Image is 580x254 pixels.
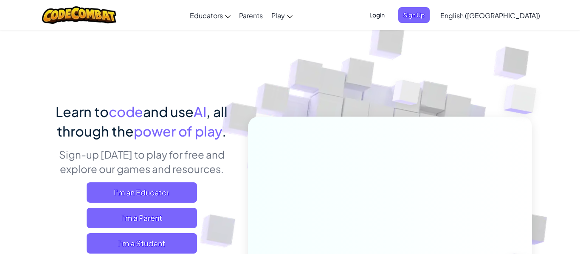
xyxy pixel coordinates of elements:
button: Sign Up [398,7,430,23]
span: English ([GEOGRAPHIC_DATA]) [440,11,540,20]
span: and use [143,103,194,120]
a: Parents [235,4,267,27]
a: Educators [186,4,235,27]
img: Overlap cubes [377,63,438,126]
a: English ([GEOGRAPHIC_DATA]) [436,4,544,27]
img: CodeCombat logo [42,6,116,24]
span: Learn to [56,103,109,120]
span: Play [271,11,285,20]
span: . [222,123,226,140]
img: Overlap cubes [487,64,560,135]
span: Educators [190,11,223,20]
span: code [109,103,143,120]
button: I'm a Student [87,233,197,254]
p: Sign-up [DATE] to play for free and explore our games and resources. [48,147,235,176]
button: Login [364,7,390,23]
a: I'm a Parent [87,208,197,228]
span: power of play [134,123,222,140]
a: Play [267,4,297,27]
span: AI [194,103,206,120]
a: I'm an Educator [87,182,197,203]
